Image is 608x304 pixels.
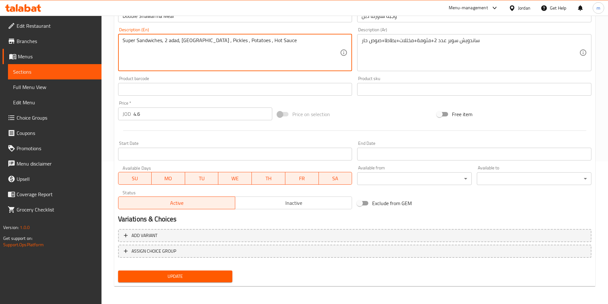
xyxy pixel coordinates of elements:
[118,172,152,185] button: SU
[123,37,340,68] textarea: Super Sandwiches, 2 adad, [GEOGRAPHIC_DATA] , Pickles , Potatoes , Hot Sauce
[235,196,352,209] button: Inactive
[288,174,316,183] span: FR
[17,160,96,167] span: Menu disclaimer
[3,234,33,242] span: Get support on:
[8,64,101,79] a: Sections
[3,33,101,49] a: Branches
[357,172,472,185] div: ​
[17,37,96,45] span: Branches
[118,83,352,96] input: Please enter product barcode
[357,83,591,96] input: Please enter product sku
[18,53,96,60] span: Menus
[131,232,157,240] span: Add variant
[17,175,96,183] span: Upsell
[3,202,101,217] a: Grocery Checklist
[131,247,176,255] span: ASSIGN CHOICE GROUP
[121,198,233,208] span: Active
[154,174,183,183] span: MO
[20,223,30,232] span: 1.0.0
[3,171,101,187] a: Upsell
[8,95,101,110] a: Edit Menu
[3,110,101,125] a: Choice Groups
[252,172,285,185] button: TH
[8,79,101,95] a: Full Menu View
[17,22,96,30] span: Edit Restaurant
[118,196,235,209] button: Active
[17,190,96,198] span: Coverage Report
[254,174,283,183] span: TH
[13,68,96,76] span: Sections
[13,83,96,91] span: Full Menu View
[518,4,530,11] div: Jordan
[123,110,131,118] p: JOD
[319,172,352,185] button: SA
[372,199,412,207] span: Exclude from GEM
[17,114,96,122] span: Choice Groups
[188,174,216,183] span: TU
[17,206,96,213] span: Grocery Checklist
[452,110,472,118] span: Free item
[238,198,349,208] span: Inactive
[3,156,101,171] a: Menu disclaimer
[597,4,600,11] span: m
[123,272,228,280] span: Update
[3,223,19,232] span: Version:
[17,145,96,152] span: Promotions
[285,172,319,185] button: FR
[121,174,149,183] span: SU
[17,129,96,137] span: Coupons
[118,245,591,258] button: ASSIGN CHOICE GROUP
[218,172,252,185] button: WE
[3,125,101,141] a: Coupons
[118,229,591,242] button: Add variant
[3,187,101,202] a: Coverage Report
[133,108,273,120] input: Please enter price
[118,271,233,282] button: Update
[3,49,101,64] a: Menus
[221,174,249,183] span: WE
[477,172,591,185] div: ​
[3,141,101,156] a: Promotions
[3,241,44,249] a: Support.OpsPlatform
[13,99,96,106] span: Edit Menu
[362,37,579,68] textarea: ساندويش سوبر عدد 2+مثومة+مخللات+بطاطا+صوص حار
[449,4,488,12] div: Menu-management
[152,172,185,185] button: MO
[185,172,219,185] button: TU
[3,18,101,33] a: Edit Restaurant
[292,110,330,118] span: Price on selection
[321,174,350,183] span: SA
[118,214,591,224] h2: Variations & Choices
